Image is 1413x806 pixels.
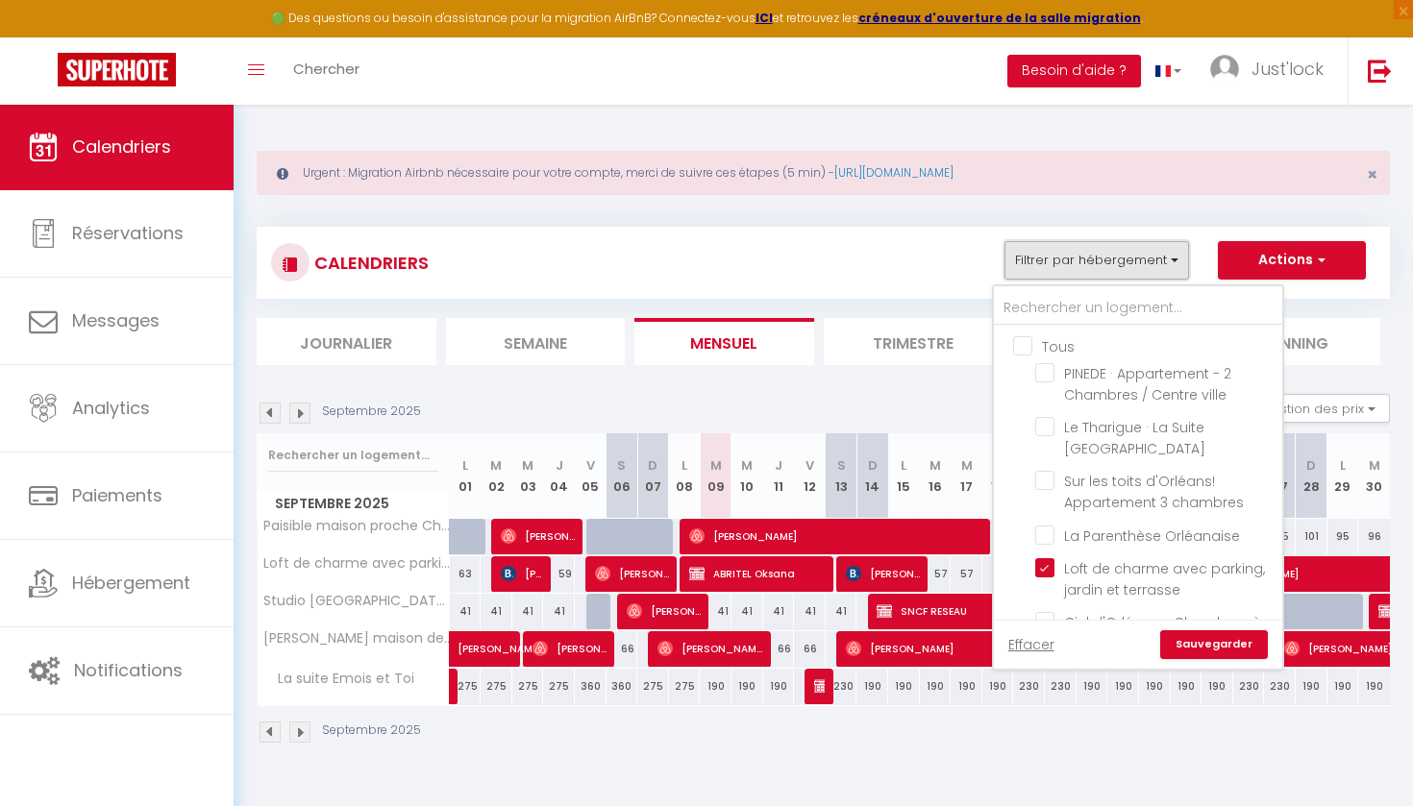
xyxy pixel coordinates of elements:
div: 101 [1296,519,1327,554]
div: 190 [951,669,982,704]
div: 66 [794,631,826,667]
th: 09 [700,433,731,519]
span: [PERSON_NAME] [458,621,546,657]
div: 96 [1358,519,1390,554]
span: [PERSON_NAME] [627,593,701,629]
a: Tiago AIRBNB [450,669,459,705]
span: SNCF RESEAU [877,593,1046,629]
span: Septembre 2025 [258,490,449,518]
input: Rechercher un logement... [994,291,1282,326]
a: Effacer [1008,634,1054,655]
div: 190 [1202,669,1233,704]
div: 41 [450,594,482,629]
th: 29 [1327,433,1359,519]
div: Urgent : Migration Airbnb nécessaire pour votre compte, merci de suivre ces étapes (5 min) - [257,151,1390,195]
div: 57 [920,556,952,592]
th: 03 [512,433,544,519]
abbr: M [710,456,722,475]
span: Réservations [72,221,184,245]
div: 275 [637,669,669,704]
div: 190 [763,669,795,704]
abbr: D [648,456,657,475]
li: Planning [1202,318,1381,365]
abbr: L [901,456,906,475]
span: Notifications [74,658,183,682]
span: Paisible maison proche Chambord [260,519,453,533]
span: [PERSON_NAME] [689,518,985,554]
abbr: M [1369,456,1380,475]
span: Analytics [72,396,150,420]
span: [PERSON_NAME] [595,555,669,592]
div: 190 [1107,669,1139,704]
span: PINEDE · Appartement - 2 Chambres / Centre ville [1064,364,1231,404]
button: Besoin d'aide ? [1007,55,1141,87]
strong: ICI [756,10,773,26]
th: 28 [1296,433,1327,519]
p: Septembre 2025 [322,721,421,740]
div: 230 [1233,669,1265,704]
abbr: S [617,456,626,475]
div: 41 [763,594,795,629]
abbr: S [837,456,846,475]
div: 59 [543,556,575,592]
img: ... [1210,55,1239,84]
th: 02 [481,433,512,519]
div: 190 [700,669,731,704]
div: 275 [512,669,544,704]
span: [PERSON_NAME] [533,630,607,667]
th: 10 [731,433,763,519]
div: 275 [543,669,575,704]
span: Le Tharigue · La Suite [GEOGRAPHIC_DATA] [1064,418,1205,458]
div: 41 [543,594,575,629]
div: 41 [512,594,544,629]
span: Studio [GEOGRAPHIC_DATA], centre ville [260,594,453,608]
div: 360 [575,669,607,704]
div: 41 [700,594,731,629]
div: 190 [731,669,763,704]
abbr: L [682,456,687,475]
abbr: D [868,456,878,475]
span: [PERSON_NAME] maison de la [GEOGRAPHIC_DATA] [260,631,453,646]
span: × [1367,162,1377,186]
div: 57 [951,556,982,592]
button: Filtrer par hébergement [1004,241,1189,280]
button: Gestion des prix [1247,394,1390,423]
p: Septembre 2025 [322,403,421,421]
th: 06 [607,433,638,519]
th: 07 [637,433,669,519]
span: Chercher [293,59,359,79]
div: 66 [763,631,795,667]
a: Sauvegarder [1160,630,1268,659]
img: Super Booking [58,53,176,86]
div: 230 [1045,669,1077,704]
div: 41 [794,594,826,629]
a: [PERSON_NAME] [450,631,482,668]
span: Hébergement [72,571,190,595]
div: 63 [450,556,482,592]
abbr: L [462,456,468,475]
span: Loft de charme avec parking, jardin et terrasse [1064,559,1265,599]
a: créneaux d'ouverture de la salle migration [858,10,1141,26]
span: [PERSON_NAME] PERCEPT [846,555,920,592]
div: 95 [1327,519,1359,554]
div: Filtrer par hébergement [992,284,1284,671]
abbr: M [961,456,973,475]
div: 190 [888,669,920,704]
abbr: V [586,456,595,475]
div: 190 [982,669,1014,704]
div: 275 [481,669,512,704]
div: 190 [1077,669,1108,704]
th: 16 [920,433,952,519]
span: Calendriers [72,134,171,159]
span: Sur les toits d'Orléans! Appartement 3 chambres [1064,472,1244,512]
div: 190 [1296,669,1327,704]
abbr: M [741,456,753,475]
th: 05 [575,433,607,519]
a: Chercher [279,37,374,105]
li: Mensuel [634,318,814,365]
li: Trimestre [824,318,1004,365]
span: Loft de charme avec parking, jardin et terrasse [260,556,453,571]
div: 190 [920,669,952,704]
span: [PERSON_NAME] CHAPELET [501,555,543,592]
